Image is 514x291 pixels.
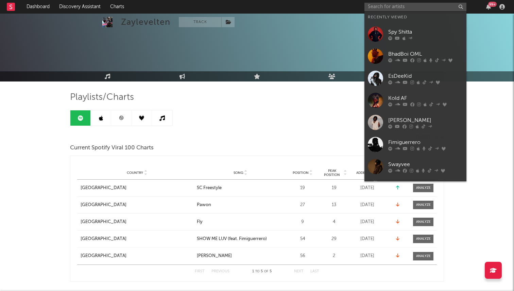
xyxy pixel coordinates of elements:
[364,67,466,89] a: EsDeeKid
[81,219,193,225] a: [GEOGRAPHIC_DATA]
[287,219,318,225] div: 9
[321,236,347,242] div: 29
[81,202,193,208] a: [GEOGRAPHIC_DATA]
[70,144,154,152] span: Current Spotify Viral 100 Charts
[121,17,170,27] div: Zaylevelten
[197,202,284,208] a: Pawon
[364,178,466,200] a: S S
[255,270,259,273] span: to
[364,89,466,111] a: Kold AF
[264,270,268,273] span: of
[197,185,222,192] div: SC Freestyle
[287,253,318,259] div: 56
[350,236,384,242] div: [DATE]
[287,185,318,192] div: 19
[350,219,384,225] div: [DATE]
[197,253,232,259] div: [PERSON_NAME]
[350,253,384,259] div: [DATE]
[179,17,221,27] button: Track
[81,185,193,192] a: [GEOGRAPHIC_DATA]
[243,268,280,276] div: 1 5 5
[356,171,374,175] span: Added On
[81,219,126,225] div: [GEOGRAPHIC_DATA]
[127,171,143,175] span: Country
[321,202,347,208] div: 13
[287,236,318,242] div: 54
[70,93,134,102] span: Playlists/Charts
[350,185,384,192] div: [DATE]
[364,23,466,45] a: Spy Shitta
[197,202,211,208] div: Pawon
[321,219,347,225] div: 4
[388,138,463,146] div: Fimiguerrero
[388,50,463,58] div: BhadBoi OML
[310,270,319,273] button: Last
[488,2,497,7] div: 99 +
[364,45,466,67] a: BhadBoi OML
[294,270,304,273] button: Next
[486,4,491,10] button: 99+
[364,3,466,11] input: Search for artists
[364,133,466,156] a: Fimiguerrero
[81,202,126,208] div: [GEOGRAPHIC_DATA]
[388,94,463,102] div: Kold AF
[197,219,203,225] div: Fly
[81,236,193,242] a: [GEOGRAPHIC_DATA]
[388,116,463,124] div: [PERSON_NAME]
[287,202,318,208] div: 27
[388,72,463,80] div: EsDeeKid
[321,253,347,259] div: 2
[197,236,284,242] a: SHOW ME LUV (feat. Fimiguerrero)
[321,169,343,177] span: Peak Position
[197,219,284,225] a: Fly
[81,253,193,259] a: [GEOGRAPHIC_DATA]
[293,171,309,175] span: Position
[350,202,384,208] div: [DATE]
[197,236,267,242] div: SHOW ME LUV (feat. Fimiguerrero)
[81,236,126,242] div: [GEOGRAPHIC_DATA]
[364,111,466,133] a: [PERSON_NAME]
[211,270,229,273] button: Previous
[234,171,243,175] span: Song
[81,185,126,192] div: [GEOGRAPHIC_DATA]
[388,160,463,168] div: Swayvee
[195,270,205,273] button: First
[388,28,463,36] div: Spy Shitta
[197,185,284,192] a: SC Freestyle
[321,185,347,192] div: 19
[197,253,284,259] a: [PERSON_NAME]
[81,253,126,259] div: [GEOGRAPHIC_DATA]
[368,13,463,21] div: Recently Viewed
[364,156,466,178] a: Swayvee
